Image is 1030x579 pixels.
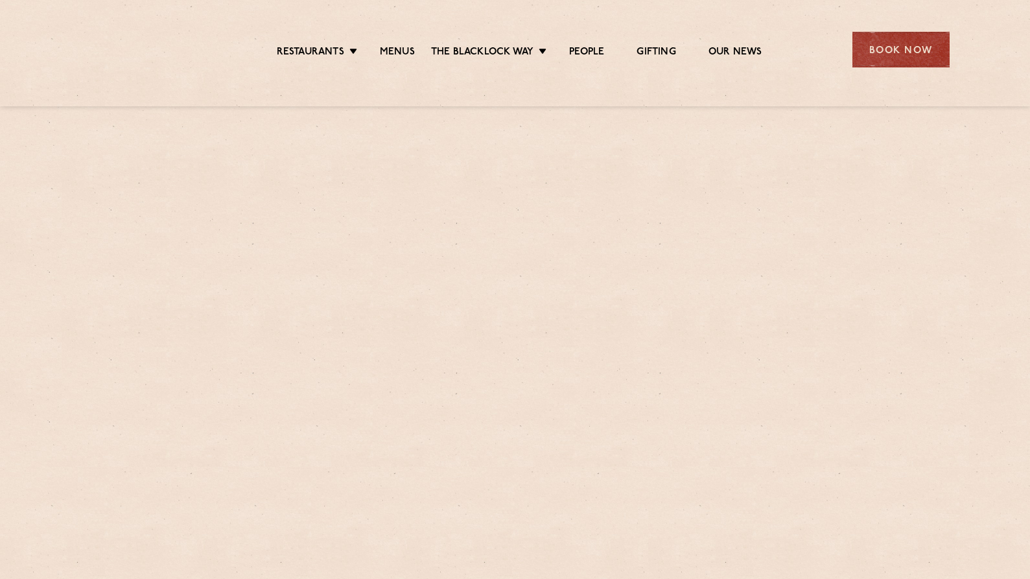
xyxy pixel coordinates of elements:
[569,46,604,60] a: People
[380,46,415,60] a: Menus
[708,46,762,60] a: Our News
[81,12,193,87] img: svg%3E
[852,32,950,67] div: Book Now
[637,46,675,60] a: Gifting
[431,46,533,60] a: The Blacklock Way
[277,46,344,60] a: Restaurants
